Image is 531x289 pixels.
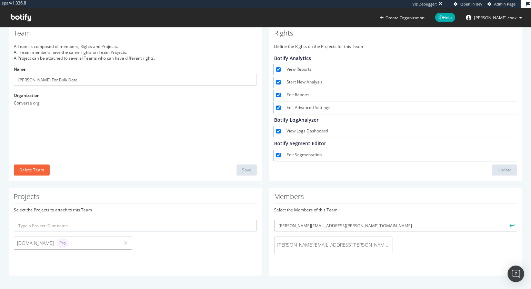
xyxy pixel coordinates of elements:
button: [PERSON_NAME].cook [460,12,528,23]
h4: Botify Analytics [274,56,514,61]
h1: Rights [274,29,517,40]
span: Admin Page [494,1,515,7]
h1: Members [274,193,517,203]
input: Edit Reports [276,93,281,97]
h1: Team [14,29,257,40]
label: View Logs Dashboard [287,128,514,135]
h1: Projects [14,193,257,203]
div: A Team is composed of members, Rights and Projects. All Team members have the same rights on Team... [14,43,257,61]
input: Start New Analysis [276,80,281,84]
label: View Reports [287,66,514,73]
div: Open Intercom Messenger [508,266,524,282]
a: Open in dev [454,1,482,7]
div: [DOMAIN_NAME] [17,238,117,248]
label: Start New Analysis [287,79,514,86]
label: Organization [14,92,40,98]
input: Name [14,74,257,86]
span: steven.cook [474,15,517,21]
button: Update [492,165,517,176]
div: Update [498,167,512,173]
div: Converse org [14,100,257,106]
span: Open in dev [460,1,482,7]
label: Edit Segmentation [287,152,514,159]
h4: Botify LogAnalyzer [274,117,514,122]
input: Type a user email [274,220,517,231]
span: Help [435,13,455,22]
button: Save [237,165,257,176]
label: Edit Advanced Settings [287,104,514,111]
div: Viz Debugger: [412,1,437,7]
div: Delete Team [19,167,44,173]
a: Admin Page [488,1,515,7]
label: Name [14,66,26,72]
div: Select the Projects to attach to this Team [14,207,257,213]
h4: Botify Segment Editor [274,141,514,146]
label: Edit Reports [287,92,514,99]
div: Select the Members of this Team [274,207,517,213]
input: View Logs Dashboard [276,129,281,133]
span: Pro [59,241,66,245]
input: Type a Project ID or name [14,220,257,231]
input: Edit Advanced Settings [276,106,281,110]
input: View Reports [276,67,281,72]
p: Define the Rights on the Projects for this Team [274,43,517,49]
div: Save [242,167,251,173]
div: brand label [57,238,69,248]
input: Edit Segmentation [276,153,281,157]
button: Create Organization [380,14,425,21]
span: [PERSON_NAME][EMAIL_ADDRESS][PERSON_NAME][DOMAIN_NAME] [277,241,389,248]
button: Delete Team [14,165,50,176]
